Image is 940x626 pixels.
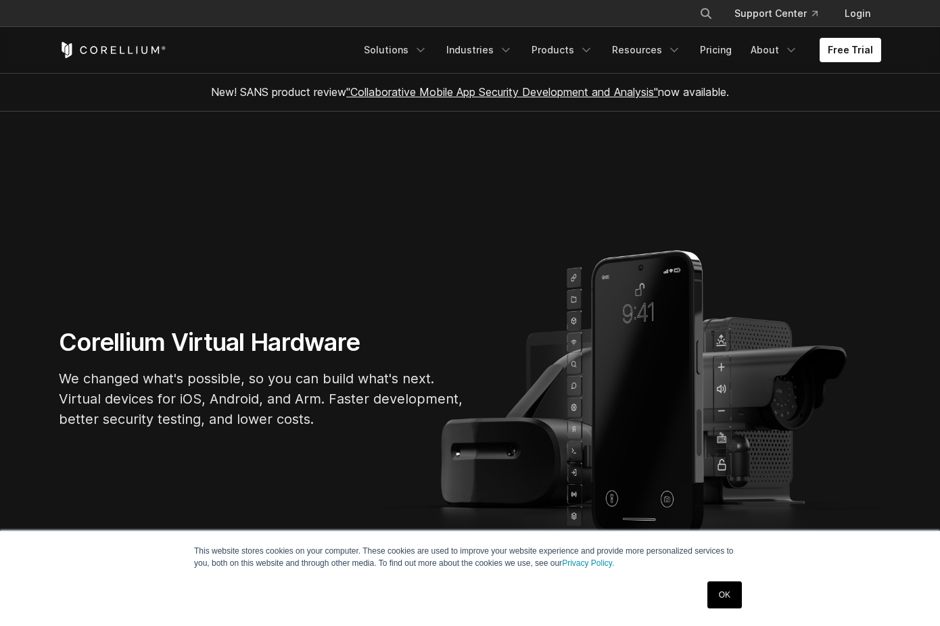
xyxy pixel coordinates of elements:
a: Login [834,1,881,26]
a: Resources [604,38,689,62]
a: Industries [438,38,521,62]
a: Solutions [356,38,436,62]
h1: Corellium Virtual Hardware [59,327,465,358]
a: About [743,38,806,62]
a: Support Center [724,1,828,26]
div: Navigation Menu [683,1,881,26]
a: Privacy Policy. [562,558,614,568]
a: OK [707,581,742,608]
a: Corellium Home [59,42,166,58]
p: This website stores cookies on your computer. These cookies are used to improve your website expe... [194,545,746,569]
a: "Collaborative Mobile App Security Development and Analysis" [346,85,658,99]
a: Pricing [692,38,740,62]
div: Navigation Menu [356,38,881,62]
a: Free Trial [820,38,881,62]
a: Products [523,38,601,62]
button: Search [694,1,718,26]
p: We changed what's possible, so you can build what's next. Virtual devices for iOS, Android, and A... [59,368,465,429]
span: New! SANS product review now available. [211,85,729,99]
